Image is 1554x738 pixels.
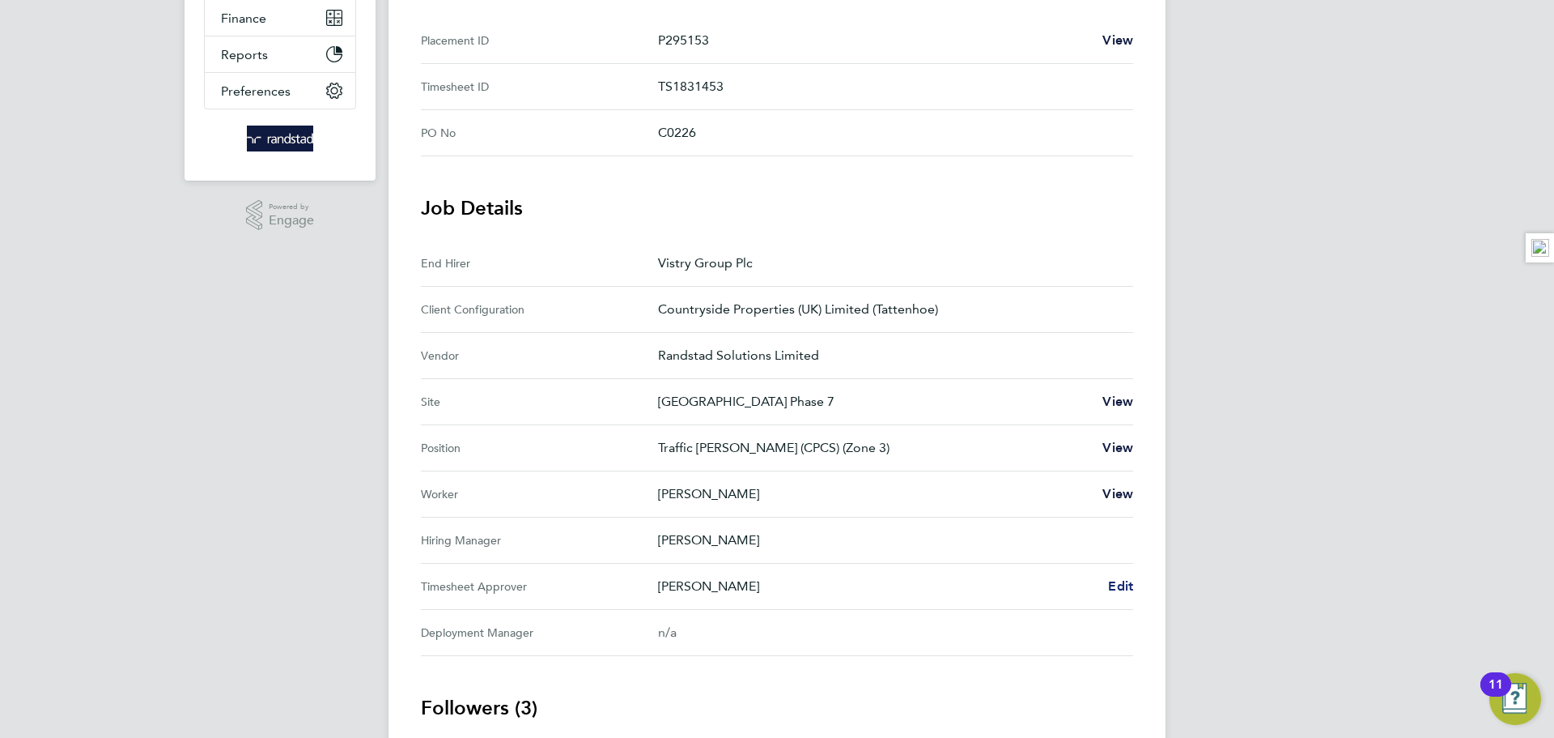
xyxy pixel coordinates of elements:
[658,623,1107,642] div: n/a
[421,123,658,143] div: PO No
[1102,32,1133,48] span: View
[221,11,266,26] span: Finance
[658,77,1120,96] p: TS1831453
[1102,438,1133,458] a: View
[421,623,658,642] div: Deployment Manager
[421,438,658,458] div: Position
[421,346,658,365] div: Vendor
[1108,577,1133,596] a: Edit
[1108,578,1133,594] span: Edit
[658,438,1089,458] p: Traffic [PERSON_NAME] (CPCS) (Zone 3)
[1102,392,1133,412] a: View
[1102,486,1133,501] span: View
[421,531,658,550] div: Hiring Manager
[221,47,268,62] span: Reports
[1102,394,1133,409] span: View
[1102,440,1133,455] span: View
[205,73,355,109] button: Preferences
[658,31,1089,50] p: P295153
[421,195,1133,221] h3: Job Details
[658,531,1120,550] p: [PERSON_NAME]
[658,346,1120,365] p: Randstad Solutions Limited
[1102,31,1133,50] a: View
[421,254,658,273] div: End Hirer
[658,300,1120,319] p: Countryside Properties (UK) Limited (Tattenhoe)
[1488,685,1503,706] div: 11
[658,577,1095,596] p: [PERSON_NAME]
[421,392,658,412] div: Site
[421,577,658,596] div: Timesheet Approver
[421,695,1133,721] h3: Followers (3)
[204,126,356,151] a: Go to home page
[247,126,314,151] img: randstad-logo-retina.png
[421,300,658,319] div: Client Configuration
[421,31,658,50] div: Placement ID
[658,123,1120,143] p: C0226
[269,200,314,214] span: Powered by
[421,77,658,96] div: Timesheet ID
[1489,673,1541,725] button: Open Resource Center, 11 new notifications
[269,214,314,228] span: Engage
[1102,484,1133,504] a: View
[658,392,1089,412] p: [GEOGRAPHIC_DATA] Phase 7
[421,484,658,504] div: Worker
[658,484,1089,504] p: [PERSON_NAME]
[205,36,355,72] button: Reports
[221,83,291,99] span: Preferences
[246,200,315,231] a: Powered byEngage
[658,254,1120,273] p: Vistry Group Plc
